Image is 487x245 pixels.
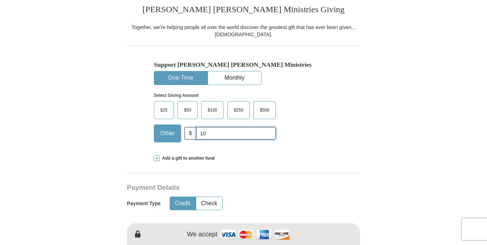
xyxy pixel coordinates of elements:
span: $100 [204,105,221,116]
h3: Payment Details [127,184,310,192]
span: Other [157,128,178,139]
span: $250 [230,105,247,116]
h4: We accept [187,231,218,239]
strong: Select Giving Amount [154,93,198,98]
h5: Support [PERSON_NAME] [PERSON_NAME] Ministries [154,61,333,69]
span: $500 [256,105,273,116]
h5: Payment Type [127,201,161,207]
span: $25 [157,105,171,116]
button: Check [196,197,222,210]
div: Together, we're helping people all over the world discover the greatest gift that has ever been g... [127,24,360,38]
button: Monthly [208,71,261,85]
input: Other Amount [196,127,276,140]
span: Add a gift to another fund [160,155,215,161]
span: $50 [180,105,195,116]
span: $ [184,127,197,140]
button: One-Time [154,71,207,85]
img: credit cards accepted [219,227,291,242]
button: Credit [170,197,195,210]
